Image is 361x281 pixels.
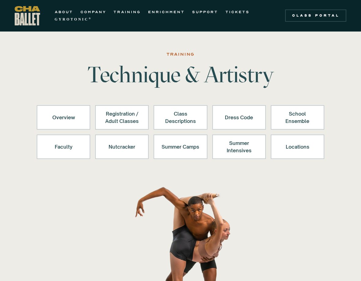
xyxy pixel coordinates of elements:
strong: GYROTONIC [55,17,89,21]
a: School Ensemble [271,105,324,130]
a: Dress Code [212,105,266,130]
sup: ® [89,17,92,20]
div: School Ensemble [279,110,316,125]
a: SUPPORT [192,8,218,16]
div: Class Portal [289,13,343,18]
h1: Technique & Artistry [85,64,276,86]
div: Dress Code [220,110,258,125]
div: Overview [45,110,82,125]
a: Class Descriptions [154,105,207,130]
a: Faculty [37,135,90,159]
div: Summer Camps [162,139,199,154]
a: Class Portal [285,9,346,22]
a: COMPANY [80,8,106,16]
div: Summer Intensives [220,139,258,154]
div: Faculty [45,139,82,154]
a: ABOUT [55,8,73,16]
a: Summer Camps [154,135,207,159]
div: Registration / Adult Classes [103,110,141,125]
a: Nutcracker [95,135,149,159]
a: Overview [37,105,90,130]
a: ENRICHMENT [148,8,185,16]
a: Summer Intensives [212,135,266,159]
a: TRAINING [114,8,141,16]
a: TICKETS [225,8,250,16]
div: Nutcracker [103,139,141,154]
div: Class Descriptions [162,110,199,125]
a: Registration /Adult Classes [95,105,149,130]
a: Locations [271,135,324,159]
a: home [15,6,40,25]
div: Locations [279,139,316,154]
div: Training [166,51,195,58]
a: GYROTONIC® [55,16,92,23]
